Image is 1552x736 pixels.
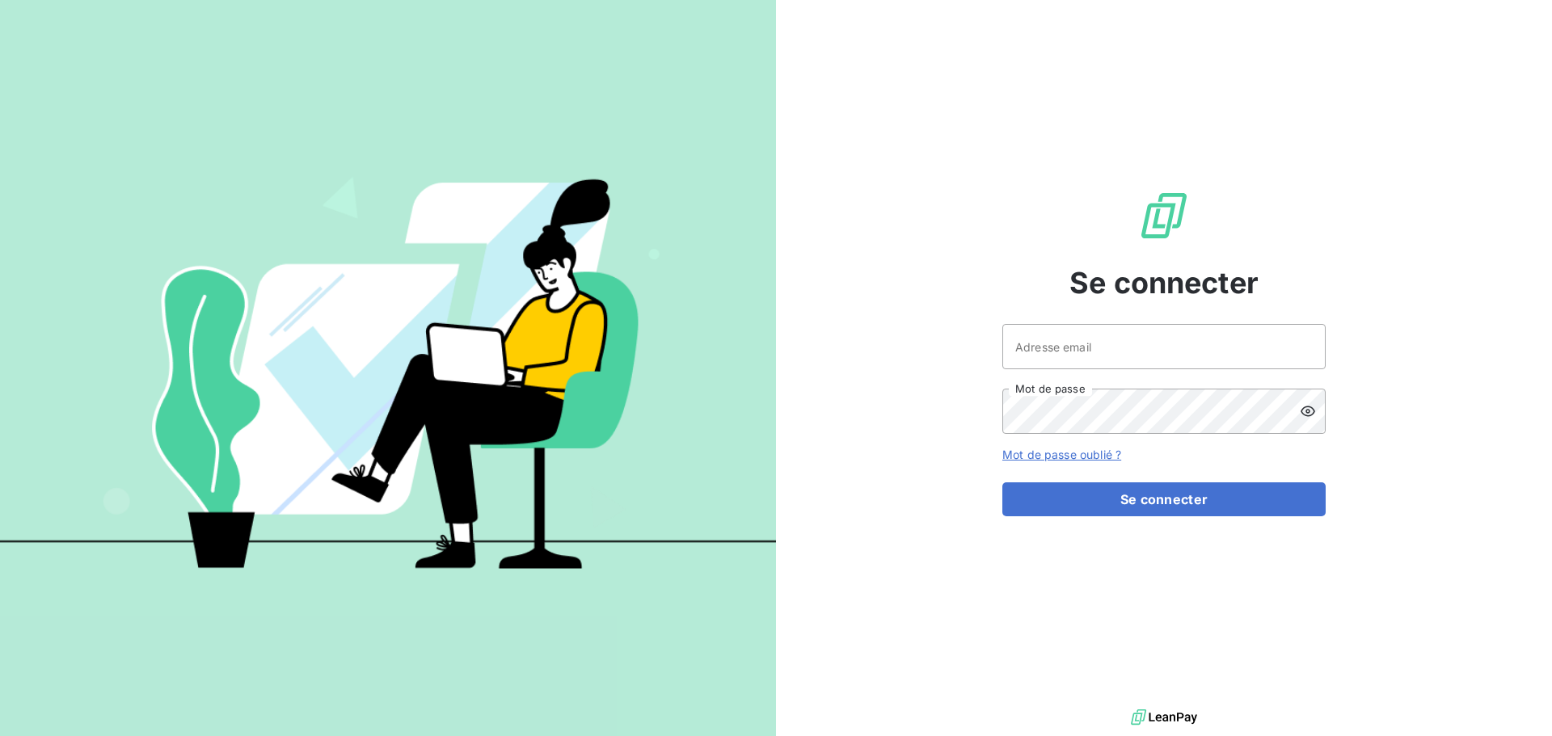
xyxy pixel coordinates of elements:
img: Logo LeanPay [1138,190,1190,242]
span: Se connecter [1069,261,1259,305]
img: logo [1131,705,1197,730]
input: placeholder [1002,324,1326,369]
button: Se connecter [1002,482,1326,516]
a: Mot de passe oublié ? [1002,448,1121,461]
